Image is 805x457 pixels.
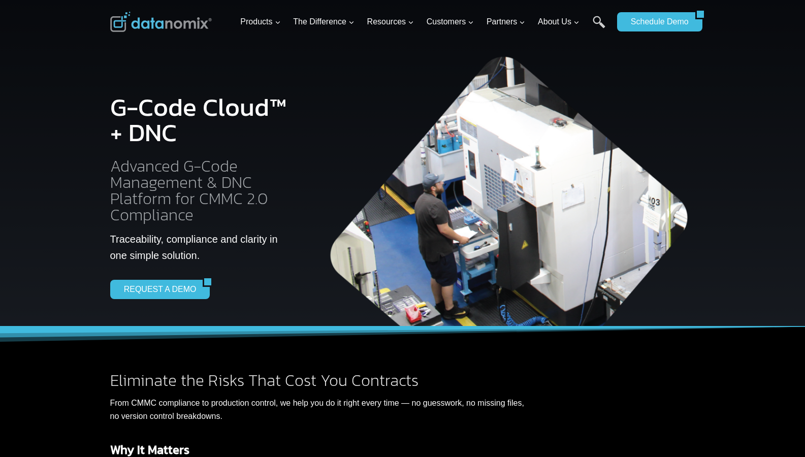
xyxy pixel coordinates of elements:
nav: Primary Navigation [236,6,612,39]
span: About Us [538,15,579,28]
p: Traceability, compliance and clarity in one simple solution. [110,231,292,264]
span: Customers [427,15,474,28]
h1: G-Code Cloud™ + DNC [110,94,292,145]
h2: Eliminate the Risks That Cost You Contracts [110,372,525,388]
a: Schedule Demo [617,12,695,31]
span: Resources [367,15,414,28]
span: Partners [487,15,525,28]
a: Search [593,16,605,39]
p: From CMMC compliance to production control, we help you do it right every time — no guesswork, no... [110,397,525,422]
a: REQUEST A DEMO [110,280,203,299]
h2: Advanced G-Code Management & DNC Platform for CMMC 2.0 Compliance [110,158,292,223]
span: Products [240,15,280,28]
span: The Difference [293,15,355,28]
img: Datanomix [110,12,212,32]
